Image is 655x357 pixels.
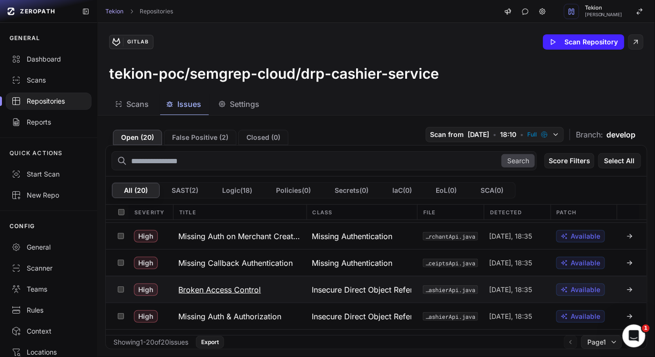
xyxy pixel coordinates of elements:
button: src/main/java/com/tekion/cashier/api/restricted/MerchantApi.java [423,232,478,241]
span: Tekion [585,5,623,10]
span: Settings [230,98,259,110]
button: Missing Callback Authentication [173,250,307,276]
button: SAST(2) [160,183,210,198]
div: Context [11,326,86,336]
p: GENERAL [10,34,40,42]
div: New Repo [11,190,86,200]
span: Available [571,312,601,321]
button: Closed (0) [238,130,288,145]
button: Search [501,154,535,168]
a: Tekion [105,8,123,15]
div: High Missing Authorization Check Insecure Direct Object Reference (IDOR) src/main/java/com/tekion... [106,329,647,356]
span: [PERSON_NAME] [585,12,623,17]
button: src/main/java/com/tekion/cashier/api/user/CashierApi.java [423,285,478,294]
span: 18:10 [500,130,516,139]
span: [DATE] [468,130,489,139]
button: IaC(0) [380,183,424,198]
div: Teams [11,284,86,294]
div: Scanner [11,263,86,273]
button: Missing Authorization Check [173,330,307,356]
div: Rules [11,305,86,315]
button: src/main/java/com/tekion/cashier/api/user/CashierApi.java [423,312,478,321]
span: [DATE], 18:35 [490,312,532,321]
iframe: Intercom live chat [623,325,645,347]
span: Insecure Direct Object Reference (IDOR) [312,311,411,322]
div: Dashboard [11,54,86,64]
div: Scans [11,75,86,85]
div: Patch [551,205,617,220]
div: Severity [129,205,173,220]
span: Available [571,231,601,241]
button: Logic(18) [210,183,264,198]
h3: Broken Access Control [179,284,261,295]
svg: chevron right, [128,8,135,15]
span: High [134,230,158,242]
span: Insecure Direct Object Reference (IDOR) [312,284,411,295]
button: src/main/java/com/tekion/cashier/api/user/ReceiptsApi.java [423,259,478,267]
span: Issues [177,98,201,110]
h3: Missing Callback Authentication [179,257,293,269]
button: False Positive (2) [164,130,236,145]
button: All (20) [112,183,160,198]
span: High [134,257,158,269]
span: ZEROPATH [20,8,55,15]
span: • [493,130,496,139]
h3: tekion-poc/semgrep-cloud/drp-cashier-service [109,65,439,82]
span: Page 1 [587,337,606,347]
button: Open (20) [113,130,162,145]
a: ZEROPATH [4,4,74,19]
button: EoL(0) [424,183,469,198]
button: Secrets(0) [323,183,380,198]
div: Reports [11,117,86,127]
span: develop [607,129,636,140]
div: GitLab [123,38,153,46]
button: Scan from [DATE] • 18:10 • Full [426,127,564,142]
a: Repositories [140,8,173,15]
p: QUICK ACTIONS [10,149,63,157]
div: General [11,242,86,252]
span: Available [571,285,601,294]
span: High [134,310,158,323]
button: Missing Auth on Merchant Creation [173,223,307,249]
div: Detected [484,205,551,220]
span: [DATE], 18:35 [490,258,532,268]
h3: Missing Auth on Merchant Creation [179,231,301,242]
span: Missing Authentication [312,257,392,269]
div: Showing 1 - 20 of 20 issues [113,337,188,347]
div: High Missing Auth & Authorization Insecure Direct Object Reference (IDOR) src/main/java/com/tekio... [106,303,647,329]
div: High Missing Callback Authentication Missing Authentication src/main/java/com/tekion/cashier/api/... [106,249,647,276]
span: [DATE], 18:35 [490,231,532,241]
button: Select All [598,153,641,168]
button: Policies(0) [264,183,323,198]
nav: breadcrumb [105,8,173,15]
button: Export [196,336,224,348]
button: Page1 [581,336,622,349]
span: Available [571,258,601,268]
button: SCA(0) [469,183,515,198]
button: Scan Repository [543,34,624,50]
span: Branch: [576,129,603,140]
p: CONFIG [10,222,35,230]
h3: Missing Auth & Authorization [179,311,282,322]
span: Full [527,131,537,138]
span: Scan from [430,130,464,139]
span: 1 [642,325,650,332]
span: High [134,283,158,296]
span: Missing Authentication [312,231,392,242]
div: Locations [11,347,86,357]
div: Title [173,205,306,220]
span: [DATE], 18:35 [490,285,532,294]
div: Start Scan [11,169,86,179]
button: Missing Auth & Authorization [173,303,307,329]
div: High Missing Auth on Merchant Creation Missing Authentication src/main/java/com/tekion/cashier/ap... [106,222,647,249]
span: Scans [126,98,149,110]
div: File [417,205,484,220]
div: Class [307,205,418,220]
div: High Broken Access Control Insecure Direct Object Reference (IDOR) src/main/java/com/tekion/cashi... [106,276,647,303]
button: Score Filters [544,153,594,168]
span: • [520,130,523,139]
